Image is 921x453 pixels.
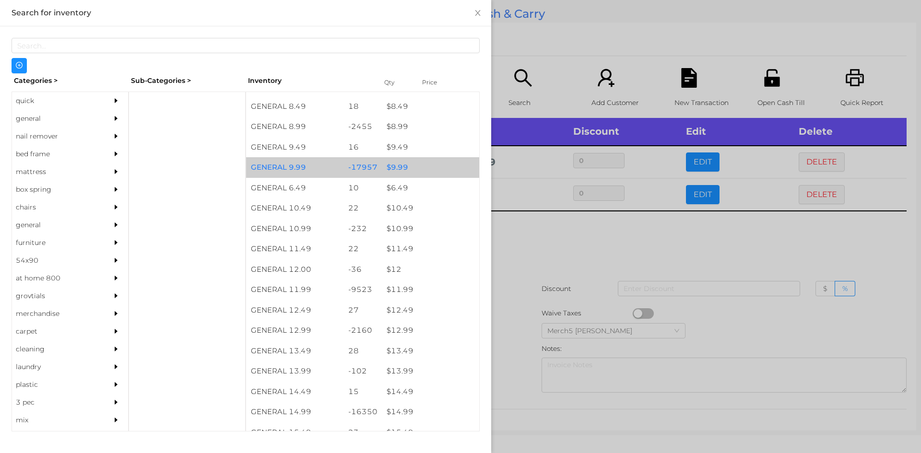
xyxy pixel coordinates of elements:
[113,292,119,299] i: icon: caret-right
[113,381,119,388] i: icon: caret-right
[246,116,343,137] div: GENERAL 8.99
[113,346,119,352] i: icon: caret-right
[382,300,479,321] div: $ 12.49
[12,340,99,358] div: cleaning
[246,382,343,402] div: GENERAL 14.49
[343,300,382,321] div: 27
[12,269,99,287] div: at home 800
[246,300,343,321] div: GENERAL 12.49
[246,361,343,382] div: GENERAL 13.99
[343,259,382,280] div: -36
[343,279,382,300] div: -9523
[12,287,99,305] div: grovtials
[343,382,382,402] div: 15
[246,157,343,178] div: GENERAL 9.99
[113,168,119,175] i: icon: caret-right
[343,422,382,443] div: 23
[113,257,119,264] i: icon: caret-right
[343,320,382,341] div: -2160
[246,219,343,239] div: GENERAL 10.99
[246,137,343,158] div: GENERAL 9.49
[113,417,119,423] i: icon: caret-right
[382,402,479,422] div: $ 14.99
[474,9,482,17] i: icon: close
[12,323,99,340] div: carpet
[382,239,479,259] div: $ 11.49
[113,97,119,104] i: icon: caret-right
[113,221,119,228] i: icon: caret-right
[12,181,99,198] div: box spring
[246,198,343,219] div: GENERAL 10.49
[12,252,99,269] div: 54x90
[382,382,479,402] div: $ 14.49
[12,92,99,110] div: quick
[113,133,119,139] i: icon: caret-right
[343,137,382,158] div: 16
[12,394,99,411] div: 3 pec
[12,376,99,394] div: plastic
[113,363,119,370] i: icon: caret-right
[382,341,479,361] div: $ 13.49
[113,399,119,406] i: icon: caret-right
[343,402,382,422] div: -16350
[382,137,479,158] div: $ 9.49
[113,151,119,157] i: icon: caret-right
[382,178,479,198] div: $ 6.49
[246,239,343,259] div: GENERAL 11.49
[12,429,99,447] div: appliances
[246,402,343,422] div: GENERAL 14.99
[382,422,479,443] div: $ 15.49
[382,76,411,89] div: Qty
[343,239,382,259] div: 22
[246,178,343,198] div: GENERAL 6.49
[343,341,382,361] div: 28
[12,145,99,163] div: bed frame
[343,198,382,219] div: 22
[343,157,382,178] div: -17957
[12,411,99,429] div: mix
[12,358,99,376] div: laundry
[12,234,99,252] div: furniture
[382,259,479,280] div: $ 12
[12,73,129,88] div: Categories >
[12,128,99,145] div: nail remover
[382,198,479,219] div: $ 10.49
[246,320,343,341] div: GENERAL 12.99
[12,163,99,181] div: mattress
[12,216,99,234] div: general
[382,279,479,300] div: $ 11.99
[129,73,246,88] div: Sub-Categories >
[113,239,119,246] i: icon: caret-right
[246,279,343,300] div: GENERAL 11.99
[343,219,382,239] div: -232
[382,96,479,117] div: $ 8.49
[382,157,479,178] div: $ 9.99
[343,116,382,137] div: -2455
[420,76,458,89] div: Price
[113,310,119,317] i: icon: caret-right
[12,198,99,216] div: chairs
[246,96,343,117] div: GENERAL 8.49
[113,186,119,193] i: icon: caret-right
[12,110,99,128] div: general
[343,178,382,198] div: 10
[113,204,119,210] i: icon: caret-right
[382,361,479,382] div: $ 13.99
[12,38,480,53] input: Search...
[246,422,343,443] div: GENERAL 15.49
[382,320,479,341] div: $ 12.99
[382,116,479,137] div: $ 8.99
[113,115,119,122] i: icon: caret-right
[12,58,27,73] button: icon: plus-circle
[113,328,119,335] i: icon: caret-right
[12,305,99,323] div: merchandise
[343,96,382,117] div: 18
[113,275,119,281] i: icon: caret-right
[246,341,343,361] div: GENERAL 13.49
[248,76,372,86] div: Inventory
[246,259,343,280] div: GENERAL 12.00
[343,361,382,382] div: -102
[382,219,479,239] div: $ 10.99
[12,8,480,18] div: Search for inventory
